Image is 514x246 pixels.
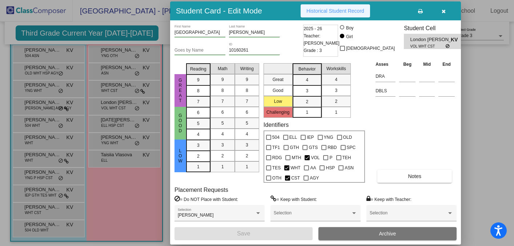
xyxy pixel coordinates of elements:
span: GTS [309,143,318,152]
span: Grade : 3 [304,47,322,54]
span: OLD [343,133,352,142]
span: Math [218,65,228,72]
span: TES [272,164,281,172]
span: Historical Student Record [306,8,364,14]
h3: Student Cell [404,25,467,32]
span: 2 [335,98,337,105]
span: 9 [221,76,224,83]
span: 4 [246,131,248,137]
span: Writing [240,65,254,72]
span: ASN [345,164,354,172]
span: London [PERSON_NAME] [410,36,451,44]
button: Save [174,227,313,240]
span: 504 [272,133,280,142]
th: Beg [397,60,417,68]
span: ELL [289,133,297,142]
span: 2 [246,153,248,159]
span: 6 [197,109,200,116]
span: Notes [408,173,421,179]
span: Reading [190,66,206,72]
span: OTH [272,174,281,182]
span: 9 [246,76,248,83]
button: Historical Student Record [301,4,370,17]
input: assessment [376,71,395,82]
span: 5 [197,120,200,127]
span: TEH [342,153,351,162]
th: Asses [374,60,397,68]
label: = Keep with Student: [270,195,317,203]
span: [PERSON_NAME] [178,213,214,218]
span: 6 [221,109,224,116]
input: assessment [376,85,395,96]
span: AGY [310,174,319,182]
span: 7 [197,98,200,105]
input: Enter ID [229,48,280,53]
span: 7 [246,98,248,105]
span: 1 [246,164,248,170]
span: 5 [246,120,248,126]
label: Identifiers [264,121,289,128]
span: VOL [311,153,320,162]
span: YNG [324,133,333,142]
span: 4 [221,131,224,137]
span: RBD [328,143,337,152]
span: 4 [335,76,337,83]
span: 9 [197,77,200,83]
span: 3 [197,142,200,149]
span: Workskills [326,65,346,72]
div: Girl [346,33,353,40]
label: Placement Requests [174,186,228,193]
span: 1 [306,109,308,116]
span: IEP [307,133,314,142]
span: Great [177,78,184,103]
span: MTH [292,153,301,162]
span: 6 [246,109,248,116]
span: Save [237,230,250,237]
span: SPC [347,143,356,152]
span: WHT [290,164,300,172]
label: = Do NOT Place with Student: [174,195,238,203]
span: 2025 - 26 [304,25,322,32]
span: [DEMOGRAPHIC_DATA] [346,44,395,53]
span: Behavior [298,66,316,72]
span: 2 [306,98,308,105]
span: CST [291,174,300,182]
span: 7 [221,98,224,105]
input: goes by name [174,48,225,53]
span: 4 [197,131,200,138]
button: Notes [377,170,452,183]
span: HSP [326,164,335,172]
span: TF1 [272,143,280,152]
span: Low [177,148,184,164]
span: 8 [197,88,200,94]
span: 5 [221,120,224,126]
span: 3 [221,142,224,148]
span: 2 [221,153,224,159]
span: 4 [306,77,308,83]
th: Mid [417,60,437,68]
span: KV [451,36,461,44]
span: Teacher: [PERSON_NAME] [304,32,340,47]
span: AA [310,164,316,172]
span: 8 [246,87,248,94]
span: 8 [221,87,224,94]
span: P [329,153,332,162]
span: Archive [379,231,396,237]
label: = Keep with Teacher: [366,195,411,203]
span: 3 [306,88,308,94]
span: Good [177,113,184,133]
button: Archive [318,227,457,240]
span: 3 [246,142,248,148]
span: 3 [335,87,337,94]
span: VOL WHT CST [410,44,446,49]
span: 1 [197,164,200,170]
h3: Student Card - Edit Mode [176,6,262,15]
span: 2 [197,153,200,160]
div: Boy [346,25,354,31]
span: RDG [272,153,282,162]
span: 1 [335,109,337,116]
span: 1 [221,164,224,170]
th: End [437,60,457,68]
span: GTH [290,143,299,152]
